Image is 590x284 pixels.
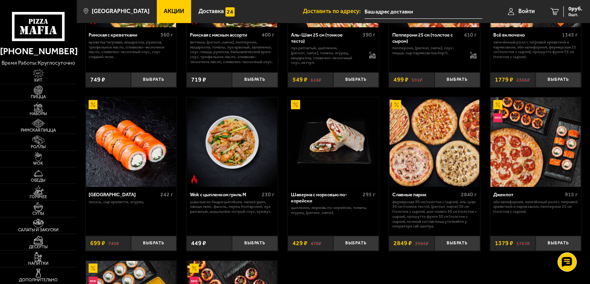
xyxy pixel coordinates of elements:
[412,77,422,83] s: 591 ₽
[108,240,119,246] s: 749 ₽
[190,40,274,65] p: ветчина, [PERSON_NAME], пепперони, моцарелла, томаты, лук красный, халапеньо, соус-пицца, руккола...
[518,8,535,14] span: Войти
[493,113,503,122] img: Новинка
[363,191,376,198] span: 295 г
[365,5,482,19] input: Ваш адрес доставки
[333,72,379,87] button: Выбрать
[393,77,408,83] span: 499 ₽
[92,8,150,14] span: [GEOGRAPHIC_DATA]
[333,236,379,251] button: Выбрать
[232,72,277,87] button: Выбрать
[291,100,300,109] img: Акционный
[89,192,158,197] div: [GEOGRAPHIC_DATA]
[363,32,376,38] span: 390 г
[187,97,278,187] a: Острое блюдоWok с цыпленком гриль M
[303,8,365,14] span: Доставить по адресу:
[291,32,361,44] div: Аль-Шам 25 см (тонкое тесто)
[311,240,321,246] s: 470 ₽
[562,32,578,38] span: 1345 г
[291,205,375,216] p: цыпленок, морковь по-корейски, томаты, огурец, [PERSON_NAME].
[160,32,173,38] span: 360 г
[86,97,176,187] img: Филадельфия
[225,7,235,17] img: 15daf4d41897b9f0e9f617042186c801.svg
[190,200,274,214] p: шашлык из бедра цыплёнка, лапша удон, овощи микс, фасоль, перец болгарский, лук репчатый, шашлычн...
[164,8,184,14] span: Акции
[190,32,260,38] div: Римская с мясным ассорти
[89,40,173,60] p: креветка тигровая, моцарелла, руккола, трюфельное масло, оливково-чесночное масло, сливочно-чесно...
[392,46,464,56] p: пепперони, [PERSON_NAME], соус-пицца, сыр пармезан (на борт).
[198,8,224,14] span: Доставка
[190,264,199,273] img: Акционный
[568,6,582,12] span: 0 руб.
[262,32,274,38] span: 400 г
[493,40,578,60] p: Запечённый ролл с тигровой креветкой и пармезаном, Эби Калифорния, Фермерская 25 см (толстое с сы...
[89,100,98,109] img: Акционный
[392,100,401,109] img: Акционный
[493,100,503,109] img: Акционный
[89,200,173,205] p: лосось, Сыр креметте, огурец.
[86,97,177,187] a: АкционныйФиладельфия
[291,192,361,204] div: Шаверма с морковью по-корейски
[392,32,462,44] div: Пепперони 25 см (толстое с сыром)
[90,77,105,83] span: 749 ₽
[464,32,477,38] span: 410 г
[89,32,158,38] div: Римская с креветками
[565,191,578,198] span: 915 г
[393,240,412,246] span: 2849 ₽
[493,200,578,214] p: Эби Калифорния, Запечённый ролл с тигровой креветкой и пармезаном, Пепперони 25 см (толстое с сыр...
[131,72,176,87] button: Выбрать
[191,77,206,83] span: 719 ₽
[311,77,321,83] s: 618 ₽
[435,236,480,251] button: Выбрать
[389,97,480,187] a: АкционныйСлавные парни
[291,46,362,65] p: лук репчатый, цыпленок, [PERSON_NAME], томаты, огурец, моцарелла, сливочно-чесночный соус, кетчуп.
[392,192,459,197] div: Славные парни
[536,72,581,87] button: Выбрать
[516,77,530,83] s: 2306 ₽
[568,12,582,17] span: 0 шт.
[490,97,582,187] a: АкционныйНовинкаДжекпот
[493,32,560,38] div: Всё включено
[435,72,480,87] button: Выбрать
[288,97,379,187] a: АкционныйШаверма с морковью по-корейски
[89,264,98,273] img: Акционный
[191,240,206,246] span: 449 ₽
[288,97,378,187] img: Шаверма с морковью по-корейски
[495,240,513,246] span: 1379 ₽
[390,97,480,187] img: Славные парни
[187,97,277,187] img: Wok с цыпленком гриль M
[461,191,477,198] span: 2840 г
[262,191,274,198] span: 230 г
[131,236,176,251] button: Выбрать
[292,77,308,83] span: 549 ₽
[536,236,581,251] button: Выбрать
[493,192,563,197] div: Джекпот
[190,175,199,184] img: Острое блюдо
[415,240,429,246] s: 3985 ₽
[160,191,173,198] span: 242 г
[292,240,308,246] span: 429 ₽
[232,236,277,251] button: Выбрать
[516,240,530,246] s: 1757 ₽
[90,240,105,246] span: 699 ₽
[491,97,581,187] img: Джекпот
[392,200,477,229] p: Фермерская 30 см (толстое с сыром), Аль-Шам 30 см (тонкое тесто), [PERSON_NAME] 30 см (толстое с ...
[495,77,513,83] span: 1779 ₽
[190,192,260,197] div: Wok с цыпленком гриль M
